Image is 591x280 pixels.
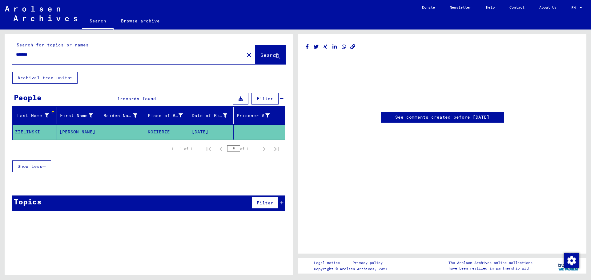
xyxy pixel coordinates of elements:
img: Arolsen_neg.svg [5,6,77,21]
button: Clear [243,49,255,61]
div: Prisoner # [236,111,278,120]
mat-cell: ZIELINSKI [13,124,57,140]
div: Place of Birth [148,111,191,120]
span: Show less [18,164,42,169]
button: Filter [251,197,279,209]
div: Maiden Name [103,112,137,119]
a: See comments created before [DATE] [395,114,489,120]
div: Prisoner # [236,112,270,119]
div: Date of Birth [192,111,235,120]
mat-label: Search for topics or names [17,42,89,48]
mat-header-cell: Date of Birth [189,107,234,124]
div: of 1 [227,146,258,152]
span: 1 [117,96,120,101]
a: Legal notice [314,260,345,266]
div: Place of Birth [148,112,183,119]
mat-header-cell: Place of Birth [145,107,190,124]
div: Last Name [15,112,49,119]
div: Change consent [564,253,579,268]
p: The Arolsen Archives online collections [448,260,533,266]
div: 1 – 1 of 1 [171,146,193,152]
button: Filter [251,93,279,105]
span: records found [120,96,156,101]
button: Copy link [350,43,356,51]
button: Last page [270,143,283,155]
button: Previous page [215,143,227,155]
div: Maiden Name [103,111,145,120]
mat-header-cell: Prisoner # [234,107,285,124]
div: First Name [59,111,101,120]
div: Last Name [15,111,57,120]
button: Share on Facebook [304,43,311,51]
div: Topics [14,196,42,207]
button: Share on WhatsApp [341,43,347,51]
p: Copyright © Arolsen Archives, 2021 [314,266,390,272]
div: People [14,92,42,103]
div: Date of Birth [192,112,227,119]
button: Share on Twitter [313,43,320,51]
p: have been realized in partnership with [448,266,533,271]
button: Share on LinkedIn [332,43,338,51]
button: Share on Xing [322,43,329,51]
mat-cell: [PERSON_NAME] [57,124,101,140]
a: Browse archive [114,14,167,28]
mat-header-cell: Last Name [13,107,57,124]
mat-cell: KOZIERZE [145,124,190,140]
mat-header-cell: First Name [57,107,101,124]
button: Search [255,45,285,64]
mat-header-cell: Maiden Name [101,107,145,124]
mat-cell: [DATE] [189,124,234,140]
span: EN [571,6,578,10]
div: First Name [59,112,93,119]
span: Filter [257,200,273,206]
img: Change consent [564,253,579,268]
span: Search [260,52,279,58]
mat-icon: close [245,51,253,59]
button: Next page [258,143,270,155]
a: Privacy policy [348,260,390,266]
button: Show less [12,160,51,172]
img: yv_logo.png [557,258,580,273]
span: Filter [257,96,273,101]
button: First page [203,143,215,155]
a: Search [82,14,114,30]
div: | [314,260,390,266]
button: Archival tree units [12,72,78,84]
